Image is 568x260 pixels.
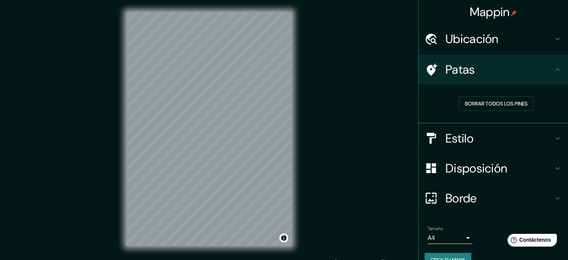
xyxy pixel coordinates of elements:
div: Borde [419,183,568,213]
button: Borrar todos los pines [459,97,534,111]
div: A4 [428,232,472,244]
font: Patas [446,62,475,77]
font: Mappin [470,4,510,20]
canvas: Mapa [127,12,292,246]
font: Estilo [446,131,474,146]
font: Disposición [446,160,507,176]
div: Estilo [419,123,568,153]
div: Ubicación [419,24,568,54]
div: Disposición [419,153,568,183]
font: Ubicación [446,31,499,47]
font: Tamaño [428,226,443,232]
button: Activar o desactivar atribución [279,233,288,242]
font: A4 [428,234,435,242]
img: pin-icon.png [511,10,517,16]
iframe: Lanzador de widgets de ayuda [502,231,560,252]
font: Borde [446,190,477,206]
div: Patas [419,55,568,85]
font: Borrar todos los pines [465,100,528,107]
